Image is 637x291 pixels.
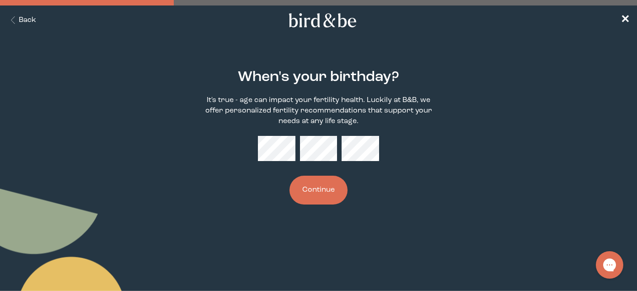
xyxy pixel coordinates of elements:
span: ✕ [621,15,630,26]
button: Back Button [7,15,36,26]
iframe: Gorgias live chat messenger [591,248,628,282]
h2: When's your birthday? [238,67,399,88]
p: It's true - age can impact your fertility health. Luckily at B&B, we offer personalized fertility... [197,95,440,127]
button: Continue [289,176,348,205]
a: ✕ [621,12,630,28]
